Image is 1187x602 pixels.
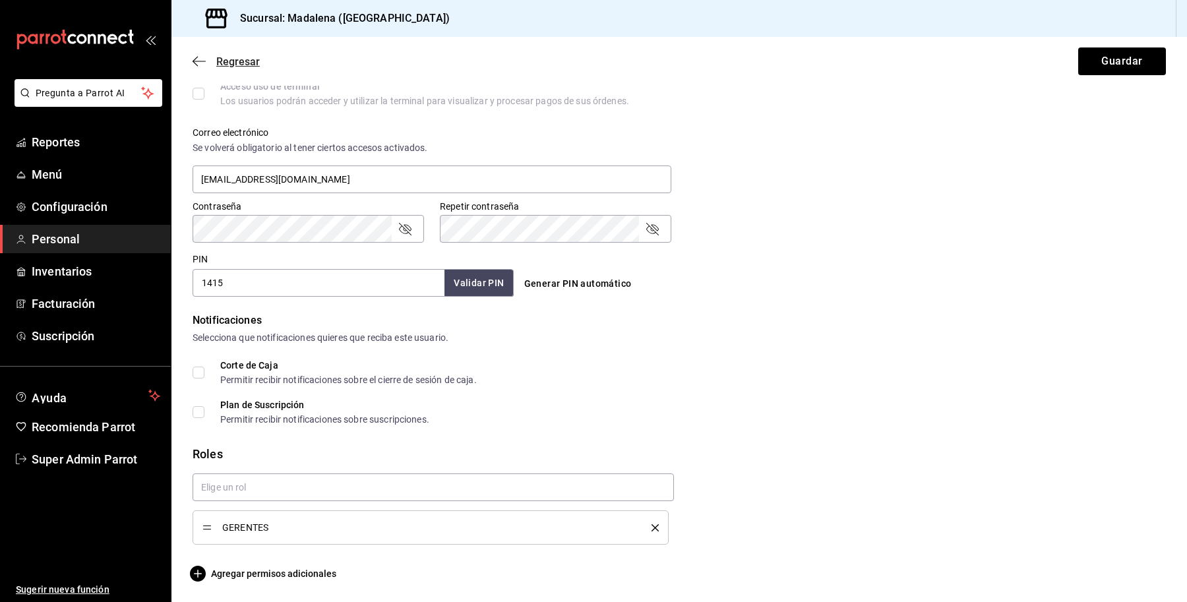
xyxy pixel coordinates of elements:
span: Reportes [32,133,160,151]
span: Regresar [216,55,260,68]
h3: Sucursal: Madalena ([GEOGRAPHIC_DATA]) [229,11,450,26]
div: Plan de Suscripción [220,400,429,409]
span: Menú [32,166,160,183]
button: Agregar permisos adicionales [193,566,336,582]
label: Contraseña [193,202,424,211]
input: 3 a 6 dígitos [193,269,444,297]
label: Correo electrónico [193,128,671,137]
input: Elige un rol [193,473,674,501]
div: Se volverá obligatorio al tener ciertos accesos activados. [193,141,671,155]
div: Permitir recibir notificaciones sobre el cierre de sesión de caja. [220,375,477,384]
button: passwordField [397,221,413,237]
button: open_drawer_menu [145,34,156,45]
div: Roles [193,445,1166,463]
a: Pregunta a Parrot AI [9,96,162,109]
span: Super Admin Parrot [32,450,160,468]
span: GERENTES [222,523,632,532]
button: delete [642,524,659,531]
span: Facturación [32,295,160,313]
label: Repetir contraseña [440,202,671,211]
button: Generar PIN automático [519,272,637,296]
span: Personal [32,230,160,248]
span: Recomienda Parrot [32,418,160,436]
button: Validar PIN [444,270,513,297]
div: Acceso uso de terminal [220,82,629,91]
button: Regresar [193,55,260,68]
button: Guardar [1078,47,1166,75]
button: Pregunta a Parrot AI [15,79,162,107]
span: Configuración [32,198,160,216]
div: Los usuarios podrán acceder y utilizar la terminal para visualizar y procesar pagos de sus órdenes. [220,96,629,105]
div: Notificaciones [193,313,1166,328]
span: Sugerir nueva función [16,583,160,597]
button: passwordField [644,221,660,237]
span: Pregunta a Parrot AI [36,86,142,100]
span: Inventarios [32,262,160,280]
div: Permitir recibir notificaciones sobre suscripciones. [220,415,429,424]
span: Ayuda [32,388,143,404]
span: Suscripción [32,327,160,345]
div: Corte de Caja [220,361,477,370]
label: PIN [193,255,208,264]
div: Selecciona que notificaciones quieres que reciba este usuario. [193,331,1166,345]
